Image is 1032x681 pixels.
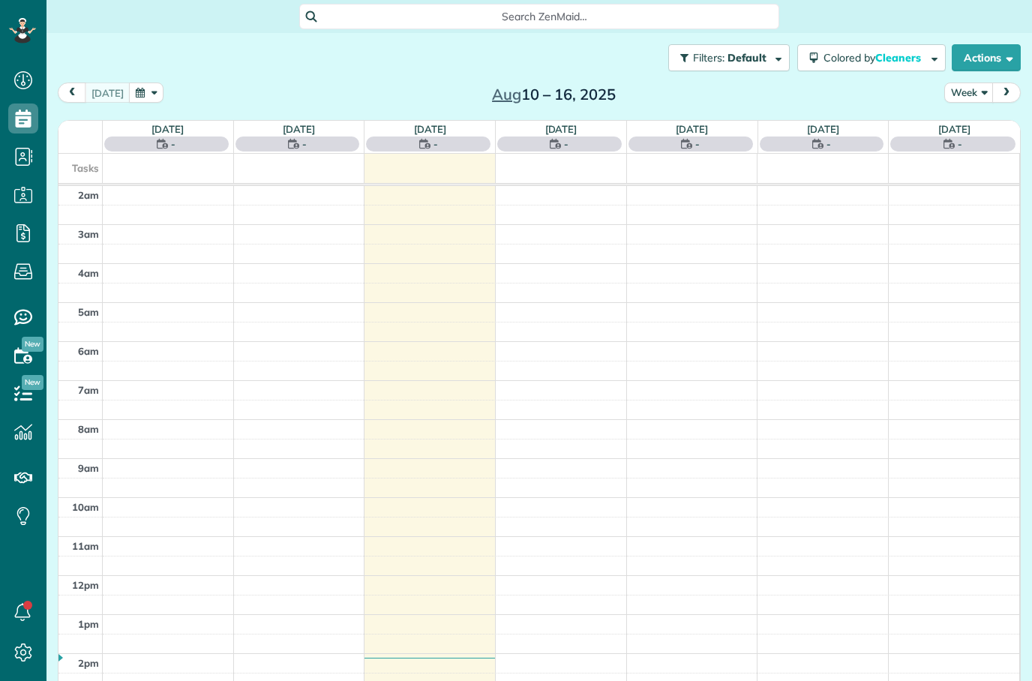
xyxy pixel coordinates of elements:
h2: 10 – 16, 2025 [460,86,647,103]
a: [DATE] [807,123,839,135]
span: New [22,337,43,352]
span: - [958,136,962,151]
span: 4am [78,267,99,279]
a: [DATE] [938,123,970,135]
span: - [171,136,175,151]
span: New [22,375,43,390]
span: 1pm [78,618,99,630]
span: 11am [72,540,99,552]
button: prev [58,82,86,103]
span: - [433,136,438,151]
span: Filters: [693,51,724,64]
span: Aug [492,85,521,103]
button: [DATE] [85,82,130,103]
a: [DATE] [414,123,446,135]
span: - [302,136,307,151]
button: Colored byCleaners [797,44,946,71]
span: 10am [72,501,99,513]
span: - [564,136,568,151]
a: [DATE] [545,123,577,135]
a: Filters: Default [661,44,790,71]
span: 5am [78,306,99,318]
span: 2am [78,189,99,201]
span: 3am [78,228,99,240]
span: - [826,136,831,151]
button: Actions [952,44,1021,71]
button: Week [944,82,994,103]
a: [DATE] [676,123,708,135]
span: 9am [78,462,99,474]
span: 6am [78,345,99,357]
span: Tasks [72,162,99,174]
span: 7am [78,384,99,396]
a: [DATE] [151,123,184,135]
span: 12pm [72,579,99,591]
span: Colored by [823,51,926,64]
span: - [695,136,700,151]
span: 8am [78,423,99,435]
span: Default [727,51,767,64]
a: [DATE] [283,123,315,135]
span: Cleaners [875,51,923,64]
button: next [992,82,1021,103]
span: 2pm [78,657,99,669]
button: Filters: Default [668,44,790,71]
